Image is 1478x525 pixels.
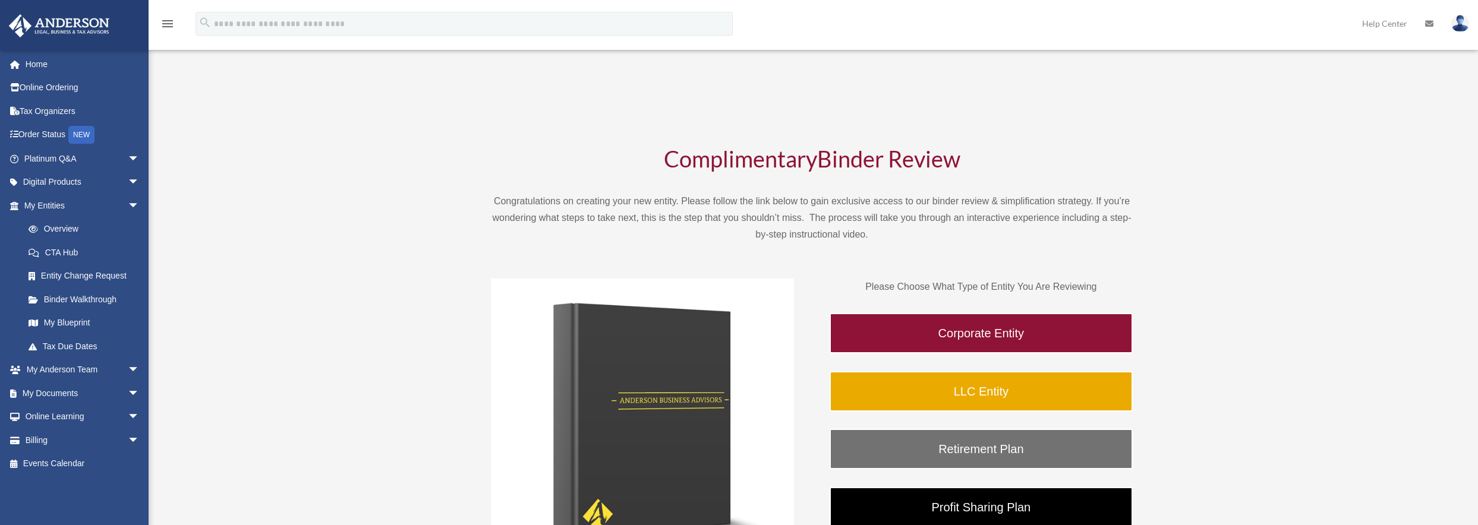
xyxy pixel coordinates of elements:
p: Please Choose What Type of Entity You Are Reviewing [830,279,1133,295]
span: arrow_drop_down [128,381,152,406]
a: Binder Walkthrough [17,287,152,311]
div: NEW [68,126,94,144]
span: Complimentary [664,145,817,172]
span: arrow_drop_down [128,358,152,382]
a: My Anderson Teamarrow_drop_down [8,358,157,382]
a: Home [8,52,157,76]
a: Order StatusNEW [8,123,157,147]
img: Anderson Advisors Platinum Portal [5,14,113,37]
a: Events Calendar [8,452,157,476]
a: Online Ordering [8,76,157,100]
a: Entity Change Request [17,264,157,288]
a: Overview [17,217,157,241]
a: Corporate Entity [830,313,1133,353]
a: My Blueprint [17,311,157,335]
img: User Pic [1451,15,1469,32]
a: Tax Organizers [8,99,157,123]
span: arrow_drop_down [128,170,152,195]
span: arrow_drop_down [128,194,152,218]
span: arrow_drop_down [128,428,152,453]
p: Congratulations on creating your new entity. Please follow the link below to gain exclusive acces... [491,193,1133,243]
a: LLC Entity [830,371,1133,412]
a: Retirement Plan [830,429,1133,469]
a: Online Learningarrow_drop_down [8,405,157,429]
span: arrow_drop_down [128,147,152,171]
i: search [198,16,212,29]
a: Tax Due Dates [17,334,157,358]
a: Digital Productsarrow_drop_down [8,170,157,194]
a: My Documentsarrow_drop_down [8,381,157,405]
a: CTA Hub [17,241,157,264]
span: Binder Review [817,145,960,172]
a: menu [160,21,175,31]
a: My Entitiesarrow_drop_down [8,194,157,217]
span: arrow_drop_down [128,405,152,429]
i: menu [160,17,175,31]
a: Billingarrow_drop_down [8,428,157,452]
a: Platinum Q&Aarrow_drop_down [8,147,157,170]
